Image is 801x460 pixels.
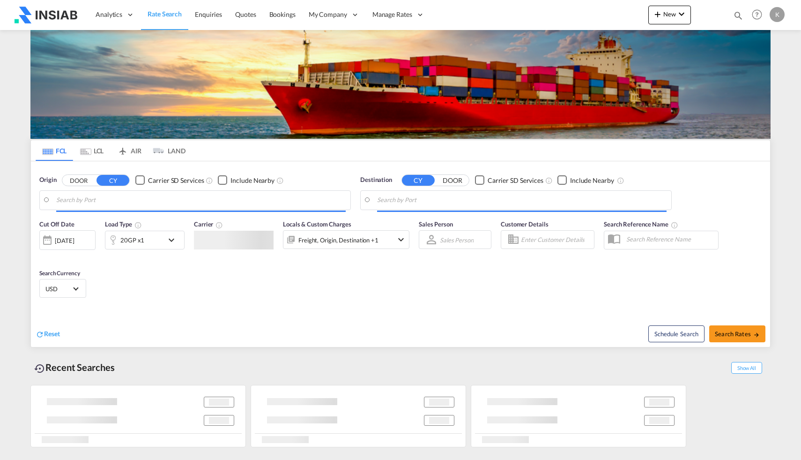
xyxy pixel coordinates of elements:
[36,329,60,339] div: icon-refreshReset
[715,330,760,338] span: Search Rates
[419,220,453,228] span: Sales Person
[377,193,667,207] input: Search by Port
[218,175,274,185] md-checkbox: Checkbox No Ink
[36,140,73,161] md-tab-item: FCL
[604,220,678,228] span: Search Reference Name
[111,140,148,161] md-tab-item: AIR
[96,175,129,186] button: CY
[557,175,614,185] md-checkbox: Checkbox No Ink
[62,175,95,186] button: DOOR
[30,357,119,378] div: Recent Searches
[501,220,548,228] span: Customer Details
[488,176,543,185] div: Carrier SD Services
[73,140,111,161] md-tab-item: LCL
[360,175,392,185] span: Destination
[372,10,412,19] span: Manage Rates
[671,221,678,229] md-icon: Your search will be saved by the below given name
[617,177,624,184] md-icon: Unchecked: Ignores neighbouring ports when fetching rates.Checked : Includes neighbouring ports w...
[14,4,77,25] img: 0ea05a20c6b511ef93588b618553d863.png
[676,8,687,20] md-icon: icon-chevron-down
[648,6,691,24] button: icon-plus 400-fgNewicon-chevron-down
[283,220,351,228] span: Locals & Custom Charges
[402,175,435,186] button: CY
[105,220,142,228] span: Load Type
[770,7,785,22] div: K
[269,10,296,18] span: Bookings
[117,145,128,152] md-icon: icon-airplane
[148,10,182,18] span: Rate Search
[96,10,122,19] span: Analytics
[521,233,591,247] input: Enter Customer Details
[120,234,144,247] div: 20GP x1
[652,10,687,18] span: New
[206,177,213,184] md-icon: Unchecked: Search for CY (Container Yard) services for all selected carriers.Checked : Search for...
[753,332,760,338] md-icon: icon-arrow-right
[283,230,409,249] div: Freight Origin Destination Factory Stuffingicon-chevron-down
[709,325,765,342] button: Search Ratesicon-arrow-right
[148,140,185,161] md-tab-item: LAND
[34,363,45,374] md-icon: icon-backup-restore
[39,249,46,262] md-datepicker: Select
[148,176,204,185] div: Carrier SD Services
[39,230,96,250] div: [DATE]
[134,221,142,229] md-icon: icon-information-outline
[39,220,74,228] span: Cut Off Date
[215,221,223,229] md-icon: The selected Trucker/Carrierwill be displayed in the rate results If the rates are from another f...
[439,233,475,247] md-select: Sales Person
[622,232,718,246] input: Search Reference Name
[55,236,74,245] div: [DATE]
[298,234,378,247] div: Freight Origin Destination Factory Stuffing
[45,285,72,293] span: USD
[545,177,553,184] md-icon: Unchecked: Search for CY (Container Yard) services for all selected carriers.Checked : Search for...
[475,175,543,185] md-checkbox: Checkbox No Ink
[749,7,770,23] div: Help
[30,30,771,139] img: LCL+%26+FCL+BACKGROUND.png
[309,10,347,19] span: My Company
[105,231,185,249] div: 20GP x1icon-chevron-down
[44,330,60,338] span: Reset
[731,362,762,374] span: Show All
[195,10,222,18] span: Enquiries
[39,270,80,277] span: Search Currency
[135,175,204,185] md-checkbox: Checkbox No Ink
[749,7,765,23] span: Help
[194,220,223,228] span: Carrier
[56,193,346,207] input: Search by Port
[31,161,770,347] div: Origin DOOR CY Checkbox No InkUnchecked: Search for CY (Container Yard) services for all selected...
[36,330,44,339] md-icon: icon-refresh
[570,176,614,185] div: Include Nearby
[733,10,743,21] md-icon: icon-magnify
[652,8,663,20] md-icon: icon-plus 400-fg
[733,10,743,24] div: icon-magnify
[36,140,185,161] md-pagination-wrapper: Use the left and right arrow keys to navigate between tabs
[276,177,284,184] md-icon: Unchecked: Ignores neighbouring ports when fetching rates.Checked : Includes neighbouring ports w...
[39,175,56,185] span: Origin
[235,10,256,18] span: Quotes
[44,282,81,295] md-select: Select Currency: $ USDUnited States Dollar
[648,325,705,342] button: Note: By default Schedule search will only considerorigin ports, destination ports and cut off da...
[436,175,469,186] button: DOOR
[230,176,274,185] div: Include Nearby
[395,234,407,245] md-icon: icon-chevron-down
[166,234,182,246] md-icon: icon-chevron-down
